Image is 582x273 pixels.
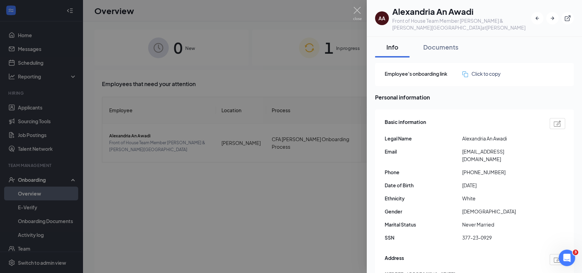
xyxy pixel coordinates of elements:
[462,208,540,215] span: [DEMOGRAPHIC_DATA]
[534,15,541,22] svg: ArrowLeftNew
[385,221,462,228] span: Marital Status
[561,12,574,24] button: ExternalLink
[375,93,574,102] span: Personal information
[385,208,462,215] span: Gender
[385,195,462,202] span: Ethnicity
[462,181,540,189] span: [DATE]
[385,168,462,176] span: Phone
[559,250,575,266] iframe: Intercom live chat
[392,17,531,31] div: Front of House Team Member [PERSON_NAME] & [PERSON_NAME][GEOGRAPHIC_DATA] at [PERSON_NAME]
[423,43,458,51] div: Documents
[462,148,540,163] span: [EMAIL_ADDRESS][DOMAIN_NAME]
[462,234,540,241] span: 377-23-0929
[573,250,578,255] span: 3
[392,6,531,17] h1: Alexandria An Awadi
[462,195,540,202] span: White
[382,43,403,51] div: Info
[462,135,540,142] span: Alexandria An Awadi
[385,181,462,189] span: Date of Birth
[385,254,404,265] span: Address
[564,15,571,22] svg: ExternalLink
[385,118,426,129] span: Basic information
[385,135,462,142] span: Legal Name
[546,12,559,24] button: ArrowRight
[385,234,462,241] span: SSN
[385,148,462,155] span: Email
[462,168,540,176] span: [PHONE_NUMBER]
[385,70,462,77] span: Employee's onboarding link
[462,221,540,228] span: Never Married
[378,15,385,22] div: AA
[549,15,556,22] svg: ArrowRight
[462,71,468,77] img: click-to-copy.71757273a98fde459dfc.svg
[462,70,501,77] button: Click to copy
[531,12,543,24] button: ArrowLeftNew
